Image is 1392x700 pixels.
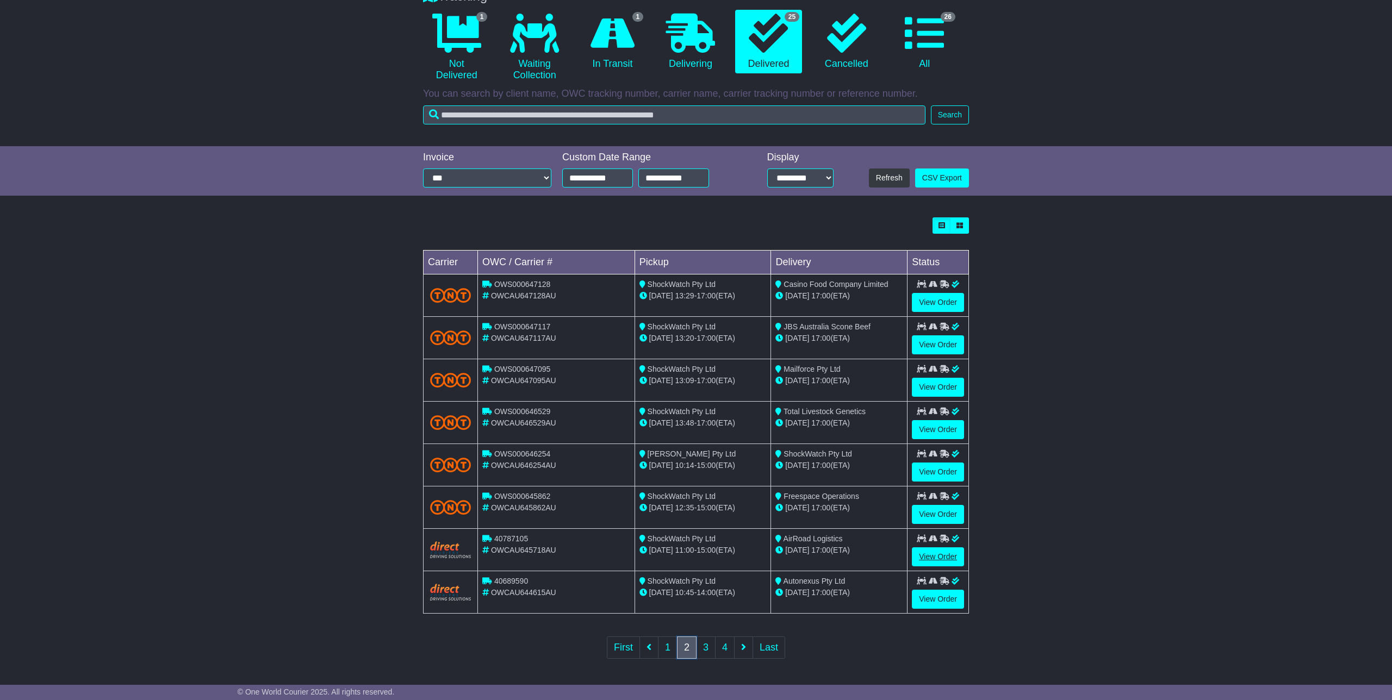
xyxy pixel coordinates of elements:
img: TNT_Domestic.png [430,415,471,430]
span: OWCAU647128AU [491,291,556,300]
span: 17:00 [811,418,830,427]
span: 13:29 [675,291,694,300]
a: 2 [677,636,697,659]
a: View Order [912,462,964,482]
span: Mailforce Pty Ltd [784,365,840,373]
td: Pickup [635,251,771,274]
span: 13:20 [675,334,694,342]
td: Status [908,251,969,274]
span: ShockWatch Pty Ltd [784,449,852,458]
span: Freespace Operations [784,492,859,501]
a: View Order [912,335,964,354]
img: TNT_Domestic.png [430,288,471,303]
a: CSV Export [915,168,969,187]
span: OWCAU644615AU [491,588,556,597]
div: Display [767,152,834,164]
div: (ETA) [775,375,903,386]
img: Direct.png [430,541,471,558]
span: [DATE] [649,334,673,342]
span: [DATE] [785,461,809,470]
span: 25 [785,12,799,22]
span: 14:00 [697,588,716,597]
span: OWS000647095 [494,365,551,373]
a: View Order [912,547,964,566]
span: 17:00 [811,334,830,342]
span: [DATE] [785,376,809,385]
a: View Order [912,505,964,524]
span: [DATE] [785,418,809,427]
a: Last [753,636,785,659]
div: (ETA) [775,333,903,344]
span: 17:00 [697,418,716,427]
img: Direct.png [430,584,471,600]
span: 17:00 [811,291,830,300]
div: (ETA) [775,545,903,556]
span: [DATE] [649,461,673,470]
span: OWCAU646254AU [491,461,556,470]
span: OWCAU647095AU [491,376,556,385]
span: 17:00 [811,503,830,512]
td: Delivery [771,251,908,274]
div: - (ETA) [639,545,767,556]
span: 17:00 [697,291,716,300]
span: 1 [632,12,644,22]
span: ShockWatch Pty Ltd [648,322,716,331]
span: 1 [476,12,488,22]
span: [DATE] [785,503,809,512]
div: (ETA) [775,417,903,429]
span: [DATE] [785,588,809,597]
span: OWS000647128 [494,280,551,289]
div: Custom Date Range [562,152,737,164]
span: ShockWatch Pty Ltd [648,534,716,543]
span: [DATE] [785,291,809,300]
span: 17:00 [697,334,716,342]
div: (ETA) [775,502,903,514]
span: [DATE] [785,546,809,554]
td: Carrier [424,251,478,274]
span: OWCAU645862AU [491,503,556,512]
a: 25 Delivered [735,10,802,74]
div: - (ETA) [639,375,767,386]
img: TNT_Domestic.png [430,458,471,472]
span: OWS000646254 [494,449,551,458]
img: TNT_Domestic.png [430,373,471,387]
button: Search [931,105,969,124]
span: 15:00 [697,461,716,470]
a: View Order [912,420,964,439]
span: 17:00 [811,461,830,470]
span: 13:48 [675,418,694,427]
span: 17:00 [811,546,830,554]
a: First [607,636,640,659]
button: Refresh [869,168,910,187]
a: Delivering [657,10,724,74]
span: 17:00 [811,376,830,385]
span: Total Livestock Genetics [784,407,866,416]
span: 17:00 [811,588,830,597]
span: [DATE] [649,588,673,597]
span: [DATE] [649,291,673,300]
span: [DATE] [785,334,809,342]
a: 3 [696,636,716,659]
span: ShockWatch Pty Ltd [648,492,716,501]
a: 4 [715,636,735,659]
img: TNT_Domestic.png [430,500,471,515]
span: [PERSON_NAME] Pty Ltd [648,449,736,458]
span: OWCAU647117AU [491,334,556,342]
div: Invoice [423,152,551,164]
span: 10:14 [675,461,694,470]
span: [DATE] [649,376,673,385]
a: Cancelled [813,10,880,74]
span: 26 [941,12,955,22]
span: ShockWatch Pty Ltd [648,365,716,373]
span: 17:00 [697,376,716,385]
span: OWCAU645718AU [491,546,556,554]
span: 15:00 [697,503,716,512]
div: - (ETA) [639,460,767,471]
div: - (ETA) [639,417,767,429]
div: - (ETA) [639,502,767,514]
span: AirRoad Logistics [784,534,843,543]
a: 1 Not Delivered [423,10,490,85]
span: OWS000646529 [494,407,551,416]
img: TNT_Domestic.png [430,330,471,345]
div: - (ETA) [639,290,767,302]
